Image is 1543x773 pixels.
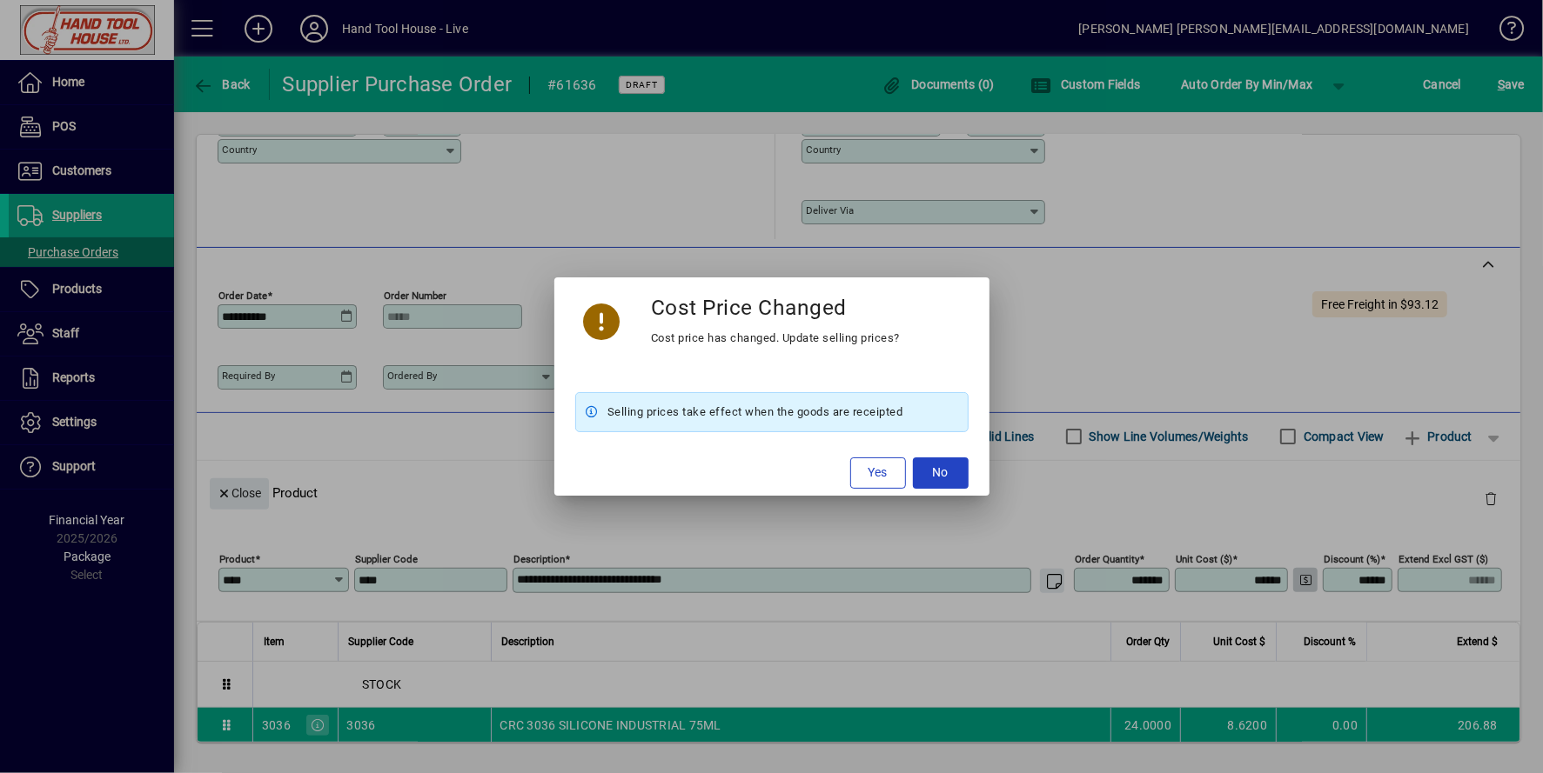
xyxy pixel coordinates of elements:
[651,328,900,349] div: Cost price has changed. Update selling prices?
[607,402,903,423] span: Selling prices take effect when the goods are receipted
[933,463,949,482] span: No
[651,295,847,320] h3: Cost Price Changed
[850,457,906,489] button: Yes
[913,457,969,489] button: No
[869,463,888,482] span: Yes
